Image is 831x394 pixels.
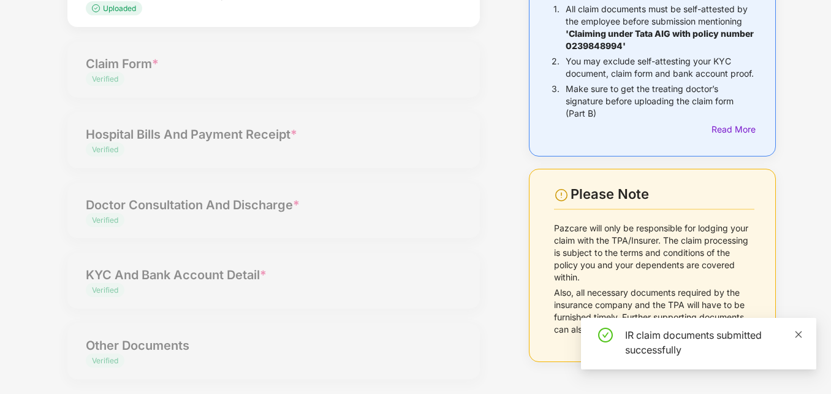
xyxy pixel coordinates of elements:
[552,55,560,80] p: 2.
[566,3,754,52] p: All claim documents must be self-attested by the employee before submission mentioning
[554,222,755,284] p: Pazcare will only be responsible for lodging your claim with the TPA/Insurer. The claim processin...
[566,28,754,51] b: 'Claiming under Tata AIG with policy number 0239848994'
[554,188,569,203] img: svg+xml;base64,PHN2ZyBpZD0iV2FybmluZ18tXzI0eDI0IiBkYXRhLW5hbWU9Ildhcm5pbmcgLSAyNHgyNCIgeG1sbnM9Im...
[103,4,136,13] span: Uploaded
[571,186,754,203] div: Please Note
[553,3,560,52] p: 1.
[92,4,103,12] img: svg+xml;base64,PHN2ZyB4bWxucz0iaHR0cDovL3d3dy53My5vcmcvMjAwMC9zdmciIHdpZHRoPSIxMy4zMzMiIGhlaWdodD...
[566,55,754,80] p: You may exclude self-attesting your KYC document, claim form and bank account proof.
[794,330,803,339] span: close
[625,328,802,357] div: IR claim documents submitted successfully
[552,83,560,120] p: 3.
[554,287,755,336] p: Also, all necessary documents required by the insurance company and the TPA will have to be furni...
[711,123,754,136] div: Read More
[598,328,613,342] span: check-circle
[566,83,754,120] p: Make sure to get the treating doctor’s signature before uploading the claim form (Part B)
